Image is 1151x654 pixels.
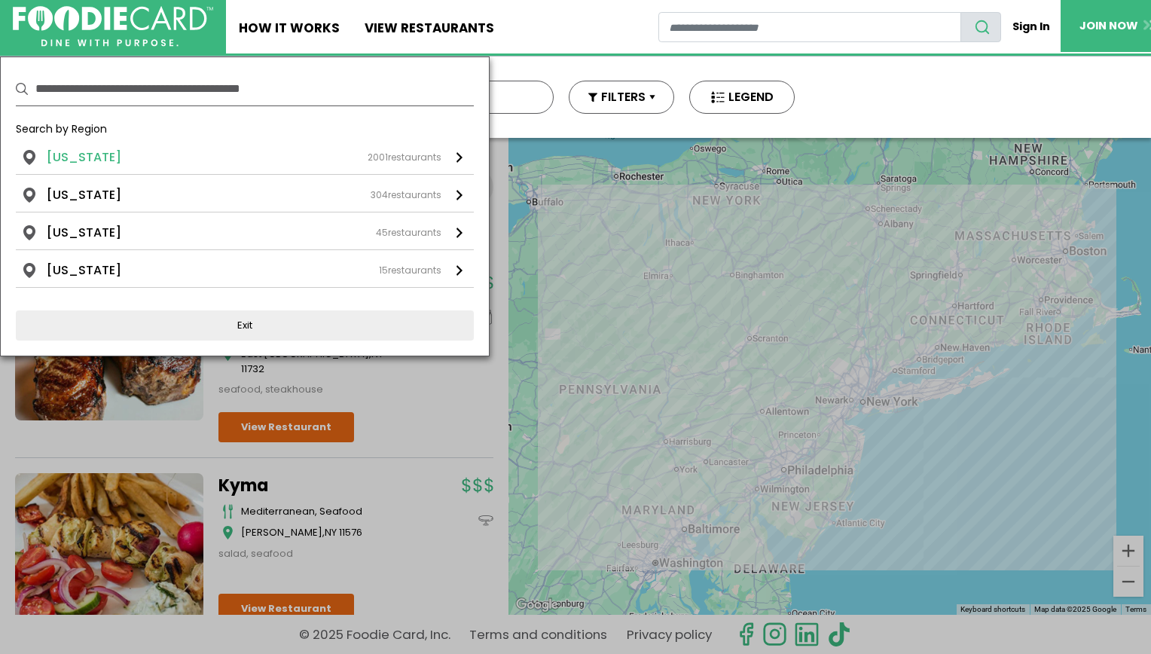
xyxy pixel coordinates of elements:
[1001,12,1061,41] a: Sign In
[371,188,388,201] span: 304
[960,12,1001,42] button: search
[376,226,441,240] div: restaurants
[16,148,474,174] a: [US_STATE] 2001restaurants
[16,212,474,249] a: [US_STATE] 45restaurants
[689,81,795,114] button: LEGEND
[368,151,388,163] span: 2001
[368,151,441,164] div: restaurants
[47,224,121,242] li: [US_STATE]
[16,121,474,148] div: Search by Region
[13,6,213,47] img: FoodieCard; Eat, Drink, Save, Donate
[47,148,121,167] li: [US_STATE]
[16,310,474,341] button: Exit
[47,261,121,280] li: [US_STATE]
[376,226,388,239] span: 45
[569,81,674,114] button: FILTERS
[379,264,441,277] div: restaurants
[379,264,388,277] span: 15
[371,188,441,202] div: restaurants
[658,12,961,42] input: restaurant search
[16,250,474,287] a: [US_STATE] 15restaurants
[16,175,474,212] a: [US_STATE] 304restaurants
[47,186,121,204] li: [US_STATE]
